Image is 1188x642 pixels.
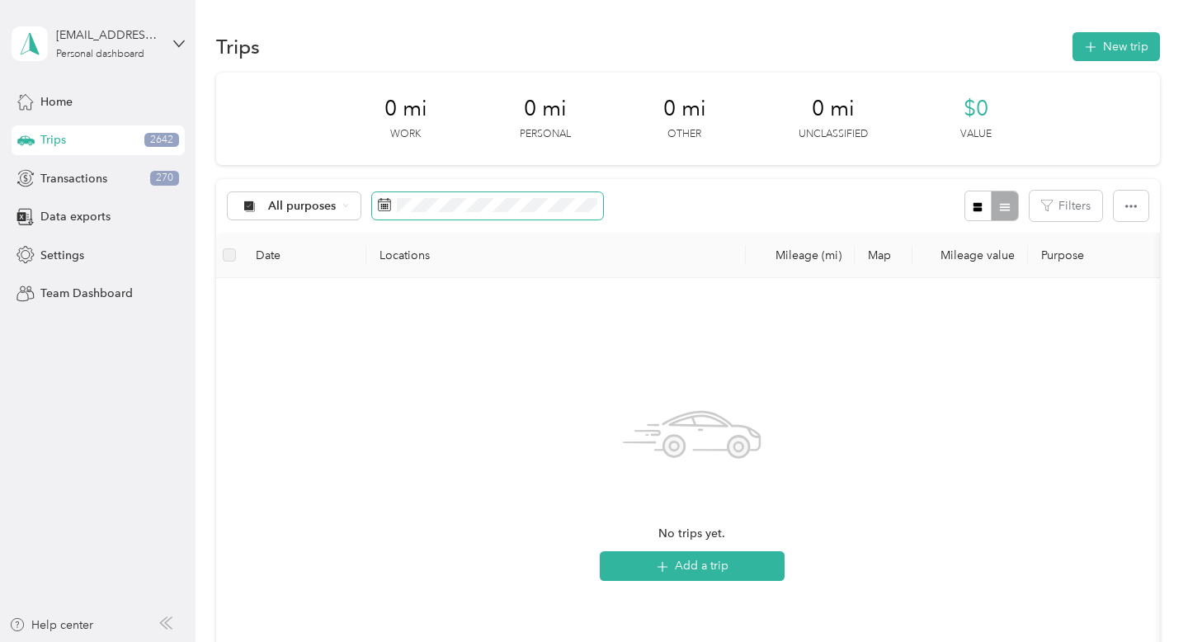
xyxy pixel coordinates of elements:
[268,201,337,212] span: All purposes
[1030,191,1102,221] button: Filters
[812,96,855,122] span: 0 mi
[667,127,701,142] p: Other
[600,551,785,581] button: Add a trip
[912,233,1028,278] th: Mileage value
[746,233,855,278] th: Mileage (mi)
[56,50,144,59] div: Personal dashboard
[663,96,706,122] span: 0 mi
[390,127,421,142] p: Work
[150,171,179,186] span: 270
[658,525,725,543] span: No trips yet.
[40,93,73,111] span: Home
[855,233,912,278] th: Map
[243,233,366,278] th: Date
[1096,550,1188,642] iframe: Everlance-gr Chat Button Frame
[384,96,427,122] span: 0 mi
[56,26,159,44] div: [EMAIL_ADDRESS][DOMAIN_NAME]
[144,133,179,148] span: 2642
[964,96,988,122] span: $0
[40,131,66,149] span: Trips
[40,208,111,225] span: Data exports
[524,96,567,122] span: 0 mi
[216,38,260,55] h1: Trips
[799,127,868,142] p: Unclassified
[960,127,992,142] p: Value
[40,247,84,264] span: Settings
[366,233,746,278] th: Locations
[40,170,107,187] span: Transactions
[9,616,93,634] button: Help center
[40,285,133,302] span: Team Dashboard
[520,127,571,142] p: Personal
[1072,32,1160,61] button: New trip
